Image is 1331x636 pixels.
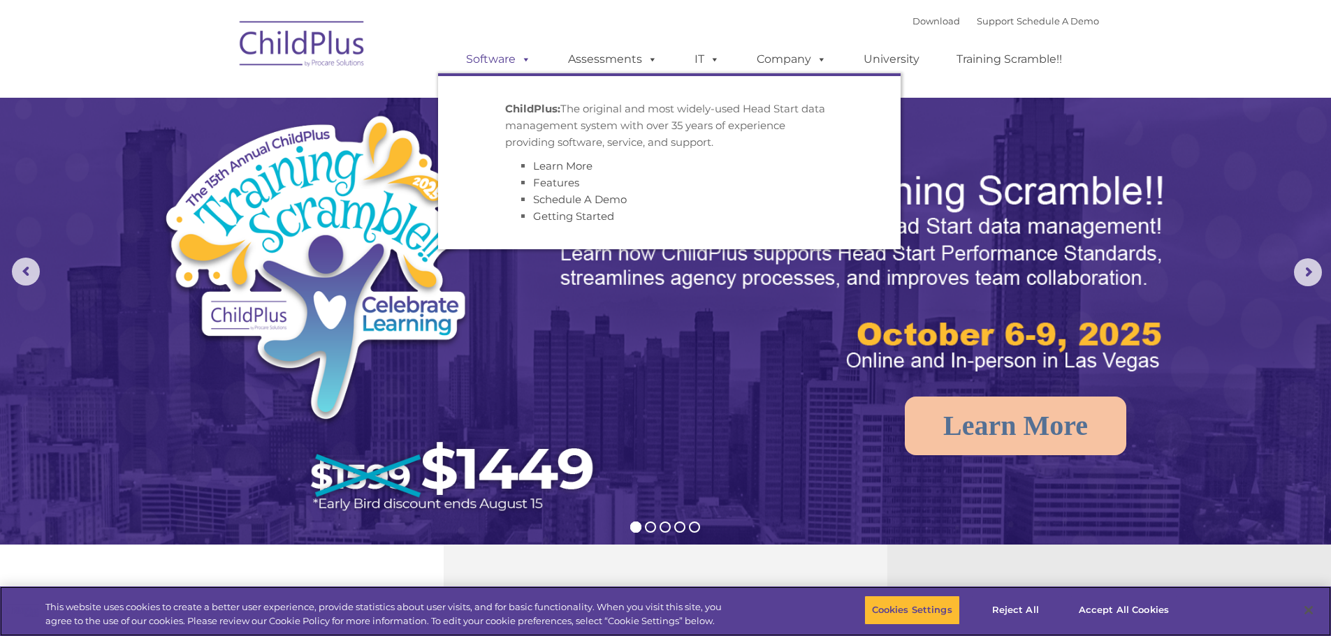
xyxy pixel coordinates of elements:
[533,159,592,172] a: Learn More
[1293,595,1324,626] button: Close
[533,193,627,206] a: Schedule A Demo
[505,101,834,151] p: The original and most widely-used Head Start data management system with over 35 years of experie...
[681,45,734,73] a: IT
[505,102,560,115] strong: ChildPlus:
[452,45,545,73] a: Software
[533,176,579,189] a: Features
[905,397,1126,455] a: Learn More
[912,15,1099,27] font: |
[743,45,841,73] a: Company
[533,209,614,223] a: Getting Started
[912,15,960,27] a: Download
[850,45,933,73] a: University
[45,600,732,628] div: This website uses cookies to create a better user experience, provide statistics about user visit...
[864,596,960,625] button: Cookies Settings
[233,11,372,81] img: ChildPlus by Procare Solutions
[554,45,671,73] a: Assessments
[194,92,237,103] span: Last name
[1017,15,1099,27] a: Schedule A Demo
[977,15,1014,27] a: Support
[972,596,1059,625] button: Reject All
[194,149,254,160] span: Phone number
[1071,596,1177,625] button: Accept All Cookies
[943,45,1076,73] a: Training Scramble!!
